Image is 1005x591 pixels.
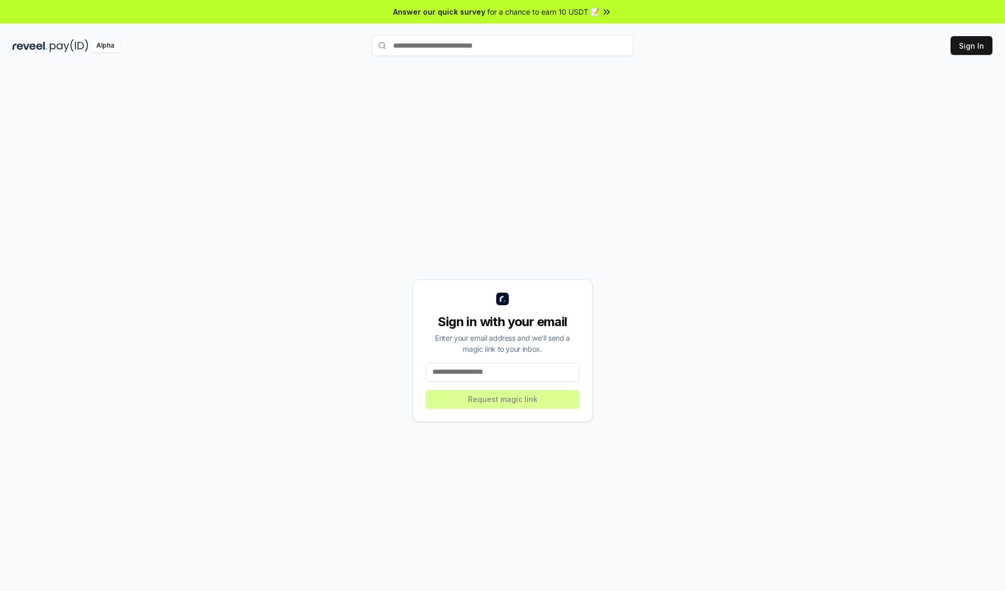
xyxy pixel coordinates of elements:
span: for a chance to earn 10 USDT 📝 [487,6,599,17]
img: logo_small [496,293,509,305]
div: Enter your email address and we’ll send a magic link to your inbox. [426,332,579,354]
span: Answer our quick survey [393,6,485,17]
img: reveel_dark [13,39,48,52]
button: Sign In [951,36,992,55]
div: Alpha [91,39,120,52]
img: pay_id [50,39,88,52]
div: Sign in with your email [426,314,579,330]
